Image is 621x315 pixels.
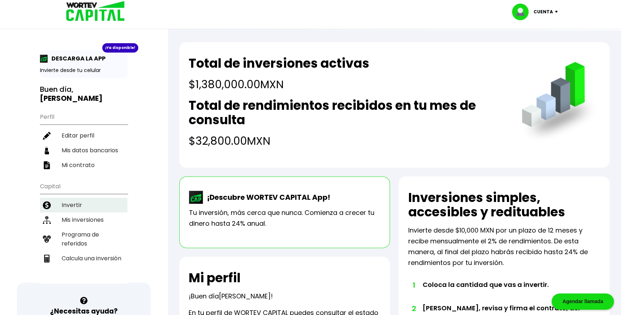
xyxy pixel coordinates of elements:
p: DESCARGA LA APP [48,54,105,63]
img: inversiones-icon.6695dc30.svg [43,216,51,224]
ul: Capital [40,178,127,284]
a: Editar perfil [40,128,127,143]
a: Programa de referidos [40,227,127,251]
img: contrato-icon.f2db500c.svg [43,161,51,169]
a: Mi contrato [40,158,127,172]
ul: Perfil [40,109,127,172]
span: [PERSON_NAME] [219,292,271,301]
img: grafica.516fef24.png [518,62,600,144]
p: ¡Descubre WORTEV CAPITAL App! [203,192,330,203]
img: invertir-icon.b3b967d7.svg [43,201,51,209]
li: Coloca la cantidad que vas a invertir. [422,280,581,303]
a: Mis inversiones [40,212,127,227]
img: wortev-capital-app-icon [189,191,203,204]
span: 2 [411,303,415,314]
h2: Inversiones simples, accesibles y redituables [408,190,600,219]
a: Calcula una inversión [40,251,127,266]
img: recomiendanos-icon.9b8e9327.svg [43,235,51,243]
a: Mis datos bancarios [40,143,127,158]
h2: Total de inversiones activas [189,56,369,71]
span: 1 [411,280,415,291]
p: Invierte desde tu celular [40,67,127,74]
img: editar-icon.952d3147.svg [43,132,51,140]
p: Tu inversión, más cerca que nunca. Comienza a crecer tu dinero hasta 24% anual. [189,207,381,229]
h3: Buen día, [40,85,127,103]
h2: Mi perfil [189,271,240,285]
h4: $32,800.00 MXN [189,133,507,149]
img: datos-icon.10cf9172.svg [43,147,51,154]
h2: Total de rendimientos recibidos en tu mes de consulta [189,98,507,127]
img: icon-down [553,11,563,13]
a: Invertir [40,198,127,212]
div: ¡Ya disponible! [102,43,138,53]
p: Invierte desde $10,000 MXN por un plazo de 12 meses y recibe mensualmente el 2% de rendimientos. ... [408,225,600,268]
img: profile-image [512,4,534,20]
h4: $1,380,000.00 MXN [189,76,369,93]
img: calculadora-icon.17d418c4.svg [43,255,51,262]
b: [PERSON_NAME] [40,93,103,103]
img: app-icon [40,55,48,63]
p: Cuenta [534,6,553,17]
div: Agendar llamada [552,293,614,310]
p: ¡Buen día ! [189,291,273,302]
